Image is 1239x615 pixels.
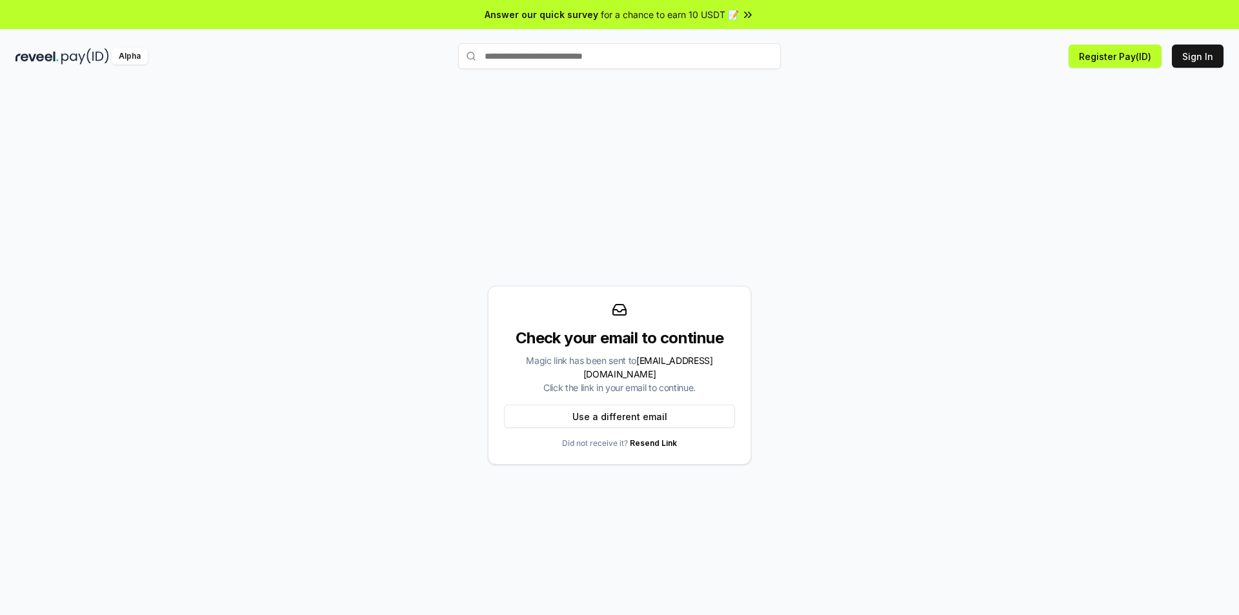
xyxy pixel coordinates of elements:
div: Check your email to continue [504,328,735,348]
img: pay_id [61,48,109,65]
a: Resend Link [630,438,677,448]
button: Register Pay(ID) [1069,45,1162,68]
button: Sign In [1172,45,1224,68]
span: Answer our quick survey [485,8,598,21]
button: Use a different email [504,405,735,428]
div: Magic link has been sent to Click the link in your email to continue. [504,354,735,394]
div: Alpha [112,48,148,65]
span: for a chance to earn 10 USDT 📝 [601,8,739,21]
p: Did not receive it? [562,438,677,449]
span: [EMAIL_ADDRESS][DOMAIN_NAME] [583,355,713,379]
img: reveel_dark [15,48,59,65]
